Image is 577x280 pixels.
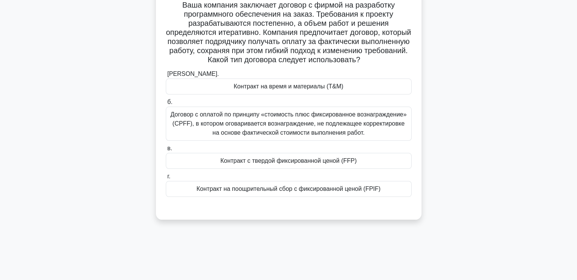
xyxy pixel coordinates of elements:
font: б. [167,99,173,105]
font: в. [167,145,172,151]
font: Ваша компания заключает договор с фирмой на разработку программного обеспечения на заказ. Требова... [166,1,411,64]
font: Контракт на время и материалы (T&M) [234,83,343,90]
font: Договор с оплатой по принципу «стоимость плюс фиксированное вознаграждение» (CPFF), в котором ого... [170,111,406,136]
font: г. [167,173,170,179]
font: Контракт с твердой фиксированной ценой (FFP) [220,157,357,164]
font: Контракт на поощрительный сбор с фиксированной ценой (FPIF) [197,186,380,192]
font: [PERSON_NAME]. [167,71,219,77]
